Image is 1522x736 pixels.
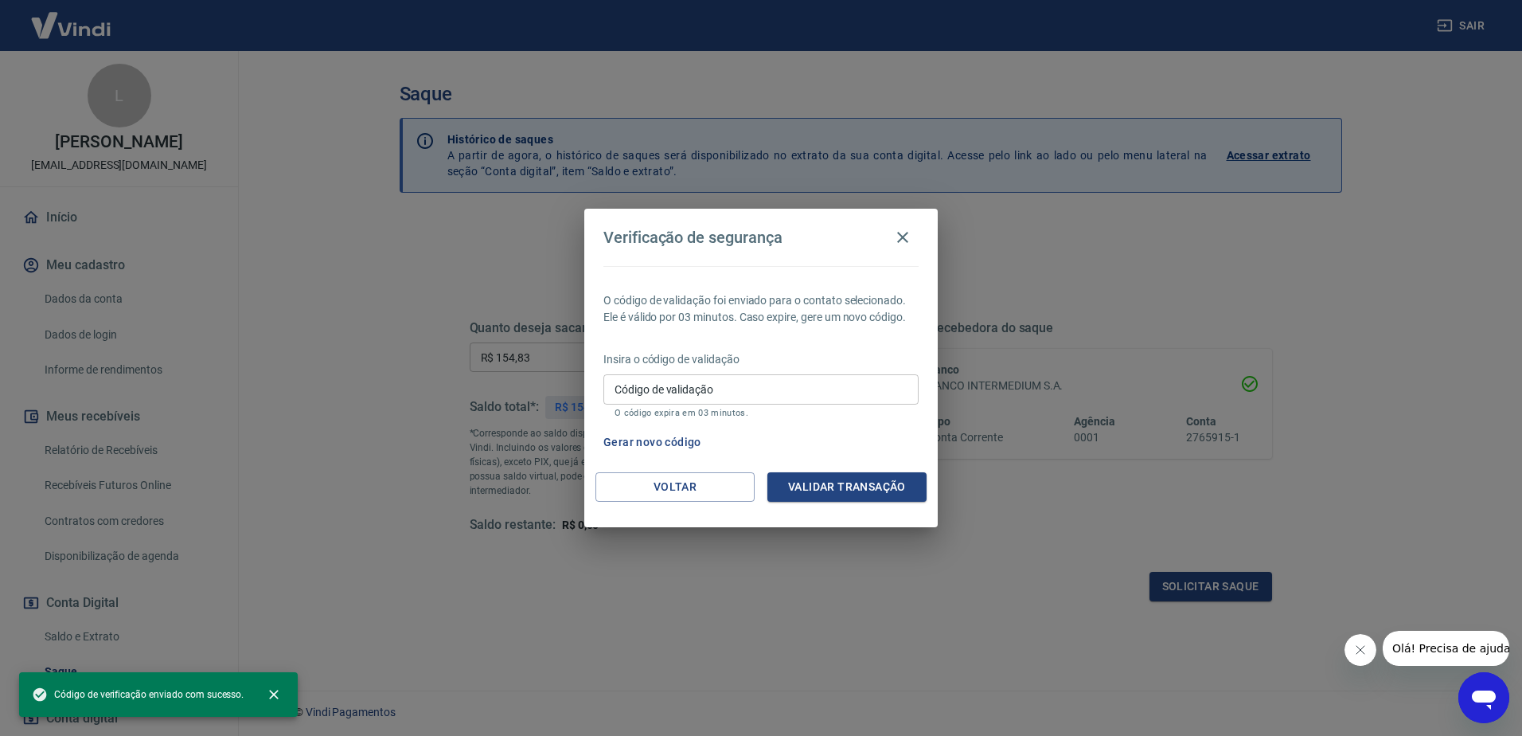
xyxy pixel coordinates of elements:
[603,292,919,326] p: O código de validação foi enviado para o contato selecionado. Ele é válido por 03 minutos. Caso e...
[10,11,134,24] span: Olá! Precisa de ajuda?
[1344,634,1376,666] iframe: Fechar mensagem
[603,351,919,368] p: Insira o código de validação
[615,408,907,418] p: O código expira em 03 minutos.
[1458,672,1509,723] iframe: Botão para abrir a janela de mensagens
[1383,631,1509,666] iframe: Mensagem da empresa
[597,428,708,457] button: Gerar novo código
[603,228,782,247] h4: Verificação de segurança
[767,472,927,502] button: Validar transação
[256,677,291,712] button: close
[595,472,755,502] button: Voltar
[32,687,244,703] span: Código de verificação enviado com sucesso.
